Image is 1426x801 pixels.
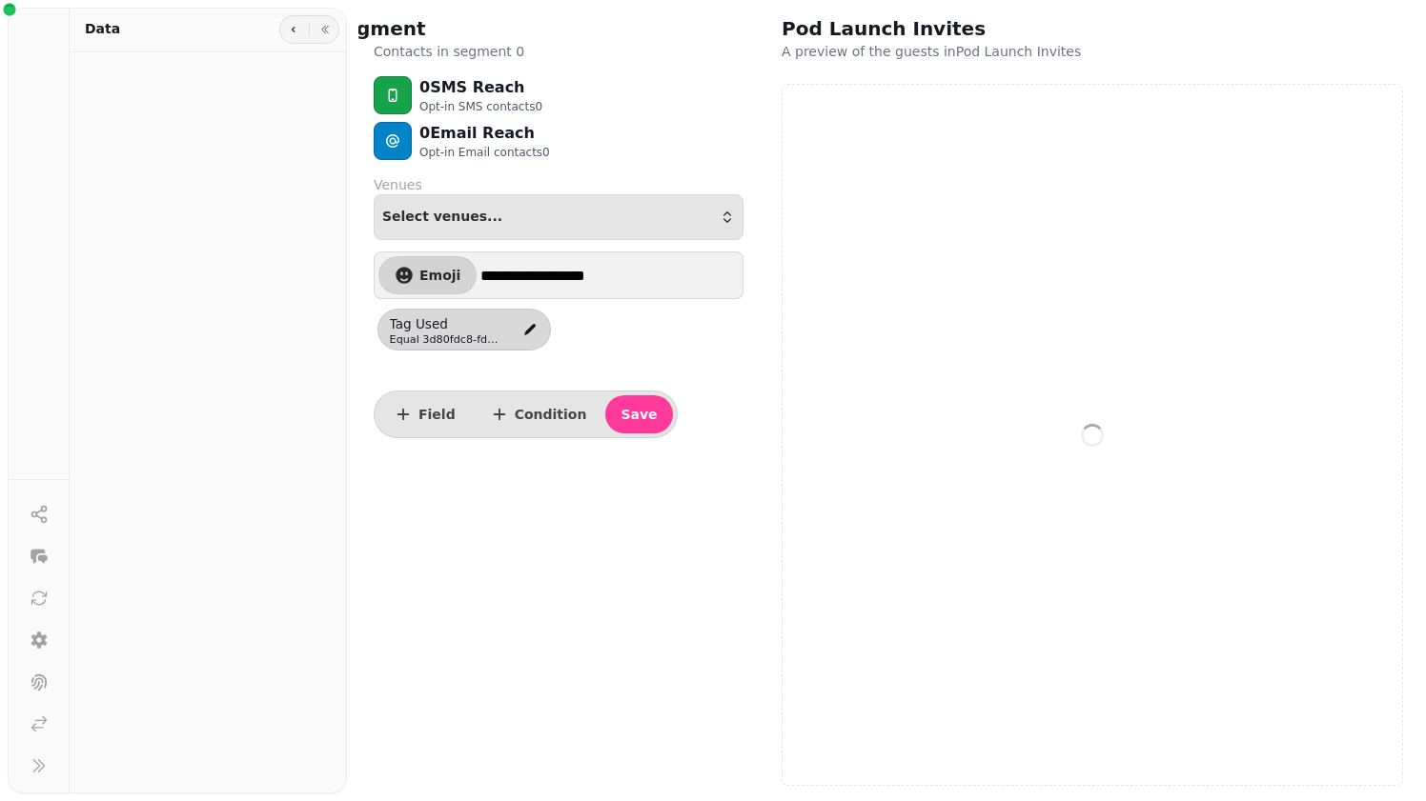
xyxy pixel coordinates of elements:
span: Field [418,408,456,421]
span: Emoji [419,269,460,282]
h2: Pod Launch Invites [782,15,1148,42]
p: Opt-in SMS contacts 0 [419,99,542,114]
span: Save [621,408,657,421]
p: 0 SMS Reach [419,76,542,99]
button: Select venues... [374,194,744,240]
h2: Segment [330,15,480,42]
label: Venues [374,175,744,194]
button: Condition [475,395,602,433]
button: Emoji [378,256,477,294]
span: Condition [515,408,587,421]
span: Equal 3d80fdc8-fd53-496d-8908-40e052fc29ce [390,334,504,345]
p: A preview of the guests in Pod Launch Invites [782,42,1270,61]
span: Select venues... [382,210,502,225]
button: Save [605,395,672,433]
button: edit [514,314,546,345]
p: 0 Email Reach [419,122,550,145]
span: Tag used [390,314,504,333]
p: Opt-in Email contacts 0 [419,145,550,160]
p: Contacts in segment 0 [374,42,524,61]
button: Field [378,395,471,433]
h2: Data [85,19,120,38]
